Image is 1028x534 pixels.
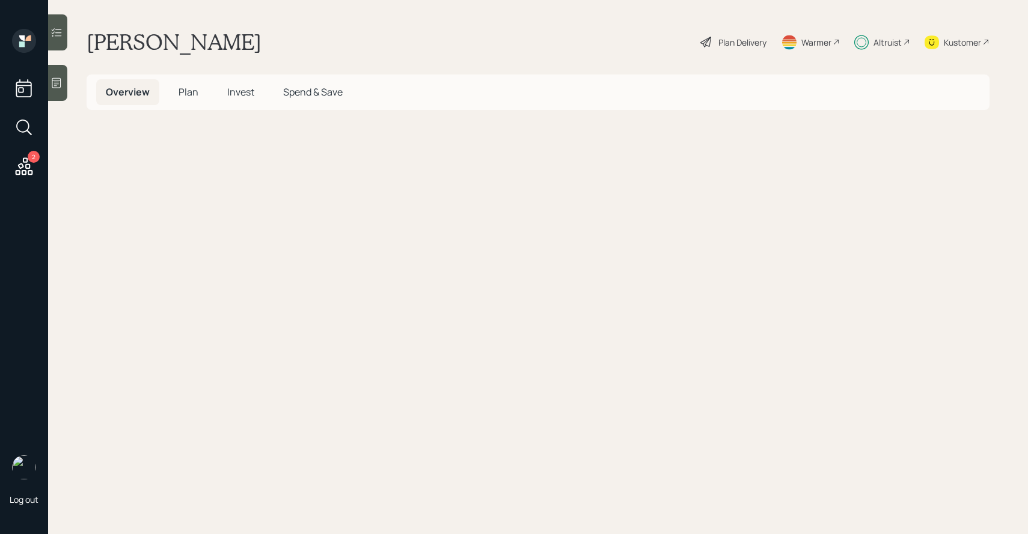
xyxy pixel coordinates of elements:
[718,36,766,49] div: Plan Delivery
[179,85,198,99] span: Plan
[106,85,150,99] span: Overview
[87,29,262,55] h1: [PERSON_NAME]
[944,36,981,49] div: Kustomer
[227,85,254,99] span: Invest
[28,151,40,163] div: 2
[801,36,831,49] div: Warmer
[873,36,902,49] div: Altruist
[10,494,38,505] div: Log out
[12,455,36,479] img: sami-boghos-headshot.png
[283,85,343,99] span: Spend & Save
